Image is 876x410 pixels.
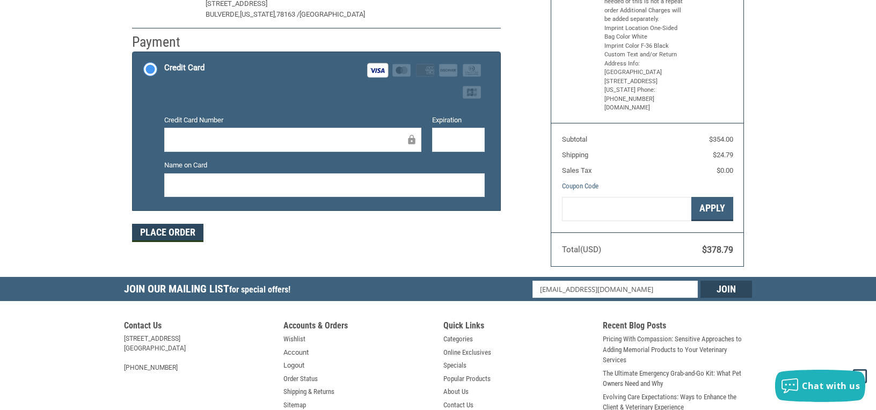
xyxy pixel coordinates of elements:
[206,10,240,18] span: BULVERDE,
[604,42,688,51] li: Imprint Color F-36 Black
[717,166,733,174] span: $0.00
[132,33,195,51] h2: Payment
[702,245,733,255] span: $378.79
[709,135,733,143] span: $354.00
[432,115,485,126] label: Expiration
[229,284,290,295] span: for special offers!
[443,334,473,345] a: Categories
[283,334,305,345] a: Wishlist
[604,24,688,33] li: Imprint Location One-Sided
[283,386,334,397] a: Shipping & Returns
[124,320,273,334] h5: Contact Us
[604,50,688,113] li: Custom Text and/or Return Address Info: [GEOGRAPHIC_DATA] [STREET_ADDRESS][US_STATE] Phone: [PHON...
[443,360,466,371] a: Specials
[562,197,691,221] input: Gift Certificate or Coupon Code
[562,245,601,254] span: Total (USD)
[443,386,469,397] a: About Us
[562,166,592,174] span: Sales Tax
[713,151,733,159] span: $24.79
[283,347,309,358] a: Account
[562,135,587,143] span: Subtotal
[124,334,273,372] address: [STREET_ADDRESS] [GEOGRAPHIC_DATA] [PHONE_NUMBER]
[240,10,276,18] span: [US_STATE],
[124,277,296,304] h5: Join Our Mailing List
[283,360,304,371] a: Logout
[691,197,733,221] button: Apply
[532,281,698,298] input: Email
[132,224,203,242] button: Place Order
[443,320,593,334] h5: Quick Links
[283,320,433,334] h5: Accounts & Orders
[562,182,598,190] a: Coupon Code
[603,368,752,389] a: The Ultimate Emergency Grab-and-Go Kit: What Pet Owners Need and Why
[802,380,860,392] span: Chat with us
[603,334,752,365] a: Pricing With Compassion: Sensitive Approaches to Adding Memorial Products to Your Veterinary Serv...
[300,10,365,18] span: [GEOGRAPHIC_DATA]
[443,374,491,384] a: Popular Products
[164,115,422,126] label: Credit Card Number
[443,347,491,358] a: Online Exclusives
[603,320,752,334] h5: Recent Blog Posts
[700,281,752,298] input: Join
[164,160,485,171] label: Name on Card
[283,374,318,384] a: Order Status
[562,151,588,159] span: Shipping
[604,33,688,42] li: Bag Color White
[164,59,205,77] div: Credit Card
[276,10,300,18] span: 78163 /
[775,370,865,402] button: Chat with us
